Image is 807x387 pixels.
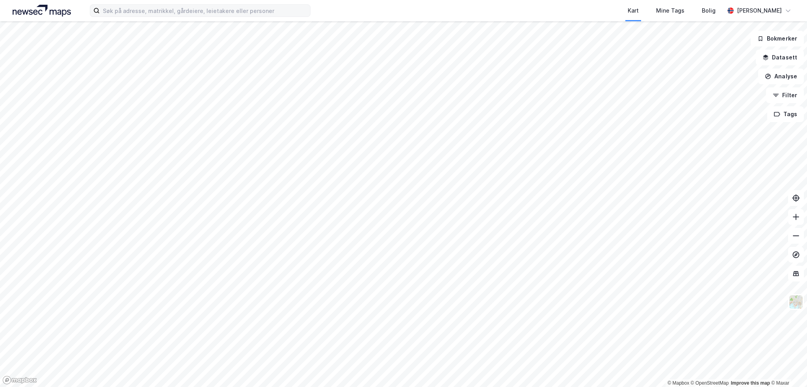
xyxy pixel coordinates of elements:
input: Søk på adresse, matrikkel, gårdeiere, leietakere eller personer [100,5,310,17]
div: Kontrollprogram for chat [768,349,807,387]
div: [PERSON_NAME] [737,6,782,15]
img: logo.a4113a55bc3d86da70a041830d287a7e.svg [13,5,71,17]
div: Kart [628,6,639,15]
iframe: Chat Widget [768,349,807,387]
div: Bolig [702,6,716,15]
div: Mine Tags [656,6,684,15]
